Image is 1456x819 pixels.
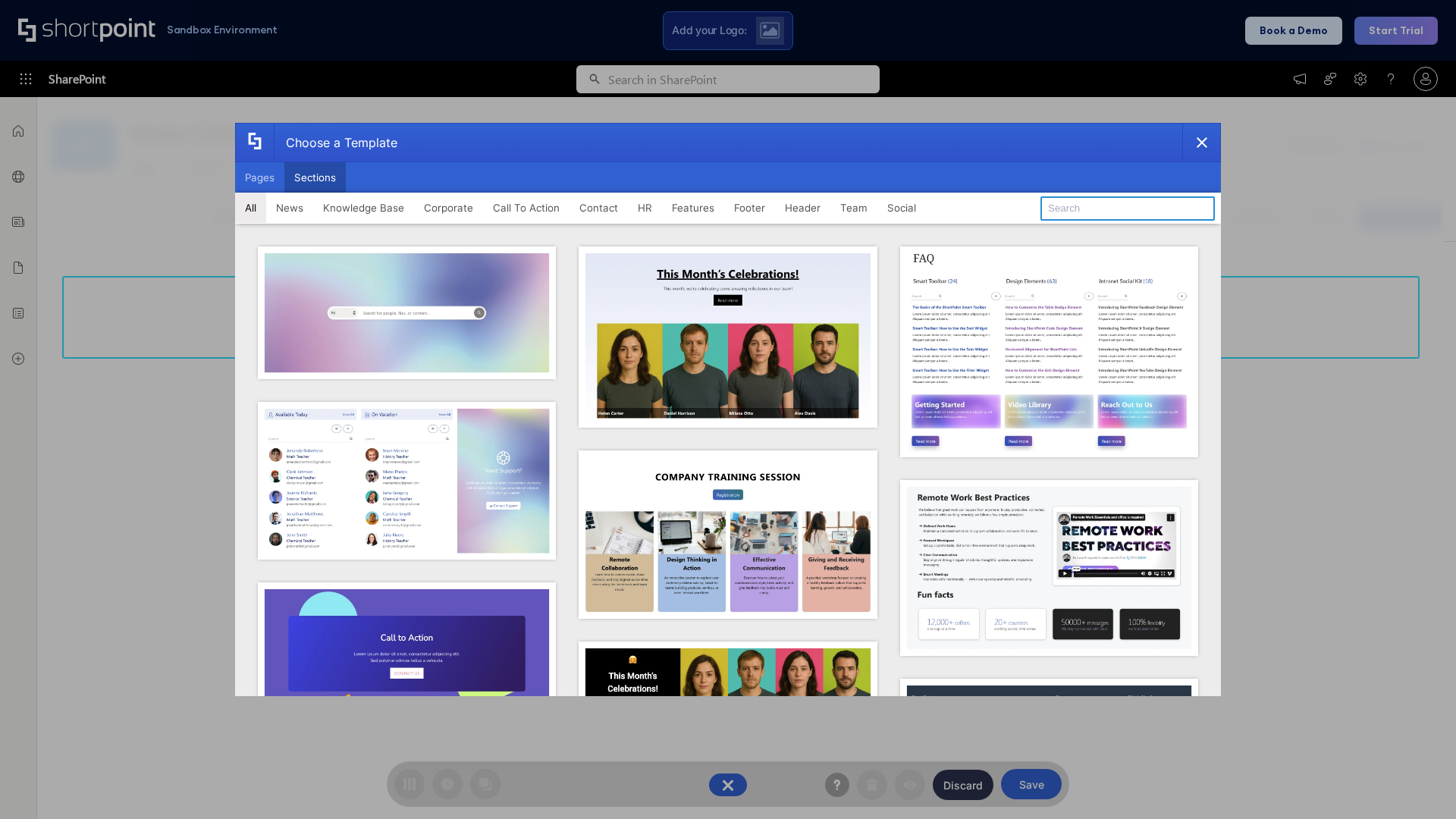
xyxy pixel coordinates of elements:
[235,162,284,193] button: Pages
[1040,196,1215,221] input: Search
[830,193,877,223] button: Team
[266,193,313,223] button: News
[662,193,724,223] button: Features
[313,193,414,223] button: Knowledge Base
[235,123,1221,696] div: template selector
[284,162,346,193] button: Sections
[877,193,926,223] button: Social
[628,193,662,223] button: HR
[775,193,830,223] button: Header
[483,193,570,223] button: Call To Action
[235,193,266,223] button: All
[414,193,483,223] button: Corporate
[1380,746,1456,819] iframe: Chat Widget
[570,193,628,223] button: Contact
[274,124,397,162] div: Choose a Template
[724,193,775,223] button: Footer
